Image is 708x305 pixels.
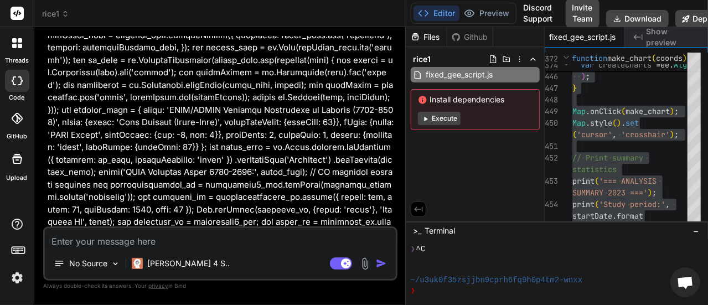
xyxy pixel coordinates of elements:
[586,118,590,128] span: .
[674,130,679,139] span: ;
[425,225,455,236] span: Terminal
[599,60,652,70] span: createCharts
[572,211,612,221] span: startDate
[7,132,27,141] label: GitHub
[447,32,493,43] div: Github
[581,71,586,81] span: )
[599,176,657,186] span: '=== ANALYSIS
[652,188,657,198] span: ;
[572,106,586,116] span: Map
[621,130,670,139] span: 'crosshair'
[572,53,608,63] span: function
[621,106,626,116] span: (
[572,176,595,186] span: print
[572,118,586,128] span: Map
[608,53,652,63] span: make_chart
[545,71,558,82] div: 446
[545,117,558,129] div: 450
[406,32,447,43] div: Files
[7,173,28,183] label: Upload
[459,6,514,21] button: Preview
[111,259,120,268] img: Pick Models
[599,199,665,209] span: 'Study period:'
[670,267,700,297] div: Mở cuộc trò chuyện
[617,211,643,221] span: format
[549,32,616,43] span: fixed_gee_script.js
[545,94,558,106] div: 448
[545,141,558,152] div: 451
[590,118,612,128] span: style
[590,106,621,116] span: onClick
[683,53,688,63] span: )
[595,176,599,186] span: (
[545,175,558,187] div: 453
[648,188,652,198] span: )
[572,153,643,163] span: // Print summary
[42,8,69,19] span: rice1
[572,188,648,198] span: SUMMARY 2023 ==='
[606,10,669,28] button: Download
[8,268,27,287] img: settings
[621,118,626,128] span: .
[572,164,617,174] span: statistics
[411,275,583,286] span: ~/u3uk0f35zsjjbn9cprh6fq9h0p4tm2-wnxx
[652,53,657,63] span: (
[545,152,558,164] div: 452
[132,258,143,269] img: Claude 4 Sonnet
[413,225,421,236] span: >_
[414,6,459,21] button: Editor
[147,258,230,269] p: [PERSON_NAME] 4 S..
[577,130,612,139] span: 'cursor'
[626,106,670,116] span: make_chart
[657,53,683,63] span: coords
[617,118,621,128] span: )
[9,93,25,102] label: code
[69,258,107,269] p: No Source
[693,225,699,236] span: −
[359,257,371,270] img: attachment
[674,106,679,116] span: ;
[545,106,558,117] div: 449
[545,53,558,65] span: 372
[670,106,674,116] span: )
[418,94,533,105] span: Install dependencies
[416,244,425,255] span: ^C
[43,281,397,291] p: Always double-check its answers. Your in Bind
[411,244,416,255] span: ❯
[581,60,595,70] span: var
[545,82,558,94] div: 447
[670,130,674,139] span: )
[5,56,29,65] label: threads
[661,60,670,70] span: ee
[572,199,595,209] span: print
[376,258,387,269] img: icon
[148,282,168,289] span: privacy
[595,199,599,209] span: (
[612,211,617,221] span: .
[586,106,590,116] span: .
[657,60,661,70] span: =
[670,60,674,70] span: .
[418,112,461,125] button: Execute
[612,130,617,139] span: ,
[545,199,558,210] div: 454
[612,118,617,128] span: (
[691,222,701,240] button: −
[626,118,639,128] span: set
[572,130,577,139] span: (
[413,54,431,65] span: rice1
[646,26,699,48] span: Show preview
[572,83,577,93] span: }
[665,199,670,209] span: ,
[425,68,494,81] span: fixed_gee_script.js
[411,286,416,296] span: ❯
[545,60,558,71] span: 374
[586,71,590,81] span: ;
